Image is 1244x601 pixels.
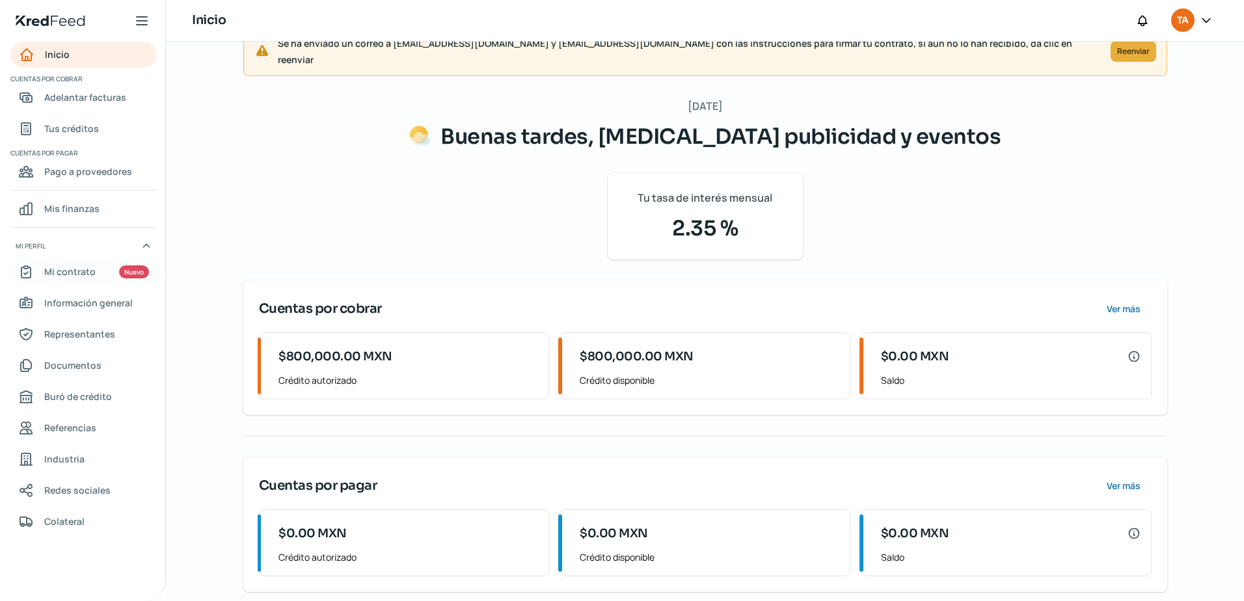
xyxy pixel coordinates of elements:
[881,549,1141,565] span: Saldo
[16,240,46,252] span: Mi perfil
[278,348,392,366] span: $800,000.00 MXN
[409,125,430,146] img: Saludos
[259,476,377,496] span: Cuentas por pagar
[44,200,100,217] span: Mis finanzas
[259,299,382,319] span: Cuentas por cobrar
[1177,13,1188,29] span: TA
[10,147,155,159] span: Cuentas por pagar
[881,348,949,366] span: $0.00 MXN
[10,85,157,111] a: Adelantar facturas
[10,116,157,142] a: Tus créditos
[44,513,85,529] span: Colateral
[10,259,157,285] a: Mi contrato
[623,213,787,244] span: 2.35 %
[10,196,157,222] a: Mis finanzas
[44,451,85,467] span: Industria
[44,120,99,137] span: Tus créditos
[44,89,126,105] span: Adelantar facturas
[10,384,157,410] a: Buró de crédito
[580,372,839,388] span: Crédito disponible
[44,263,96,280] span: Mi contrato
[1107,304,1141,314] span: Ver más
[881,525,949,542] span: $0.00 MXN
[44,295,133,311] span: Información general
[10,415,157,441] a: Referencias
[10,446,157,472] a: Industria
[10,353,157,379] a: Documentos
[45,46,70,62] span: Inicio
[580,525,648,542] span: $0.00 MXN
[10,42,157,68] a: Inicio
[10,509,157,535] a: Colateral
[278,525,347,542] span: $0.00 MXN
[44,163,132,180] span: Pago a proveedores
[44,357,101,373] span: Documentos
[1107,481,1141,490] span: Ver más
[580,348,694,366] span: $800,000.00 MXN
[10,477,157,503] a: Redes sociales
[1111,41,1156,62] button: Reenviar
[10,159,157,185] a: Pago a proveedores
[580,549,839,565] span: Crédito disponible
[44,482,111,498] span: Redes sociales
[1096,473,1152,499] button: Ver más
[638,189,772,207] span: Tu tasa de interés mensual
[44,420,96,436] span: Referencias
[881,372,1141,388] span: Saldo
[192,11,226,30] h1: Inicio
[10,290,157,316] a: Información general
[278,35,1100,68] span: Se ha enviado un correo a [EMAIL_ADDRESS][DOMAIN_NAME] y [EMAIL_ADDRESS][DOMAIN_NAME] con las ins...
[1096,296,1152,322] button: Ver más
[1117,47,1150,55] span: Reenviar
[440,124,1001,150] span: Buenas tardes, [MEDICAL_DATA] publicidad y eventos
[278,372,538,388] span: Crédito autorizado
[44,388,112,405] span: Buró de crédito
[10,321,157,347] a: Representantes
[124,269,144,275] span: Nuevo
[44,326,115,342] span: Representantes
[10,73,155,85] span: Cuentas por cobrar
[688,97,723,116] span: [DATE]
[278,549,538,565] span: Crédito autorizado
